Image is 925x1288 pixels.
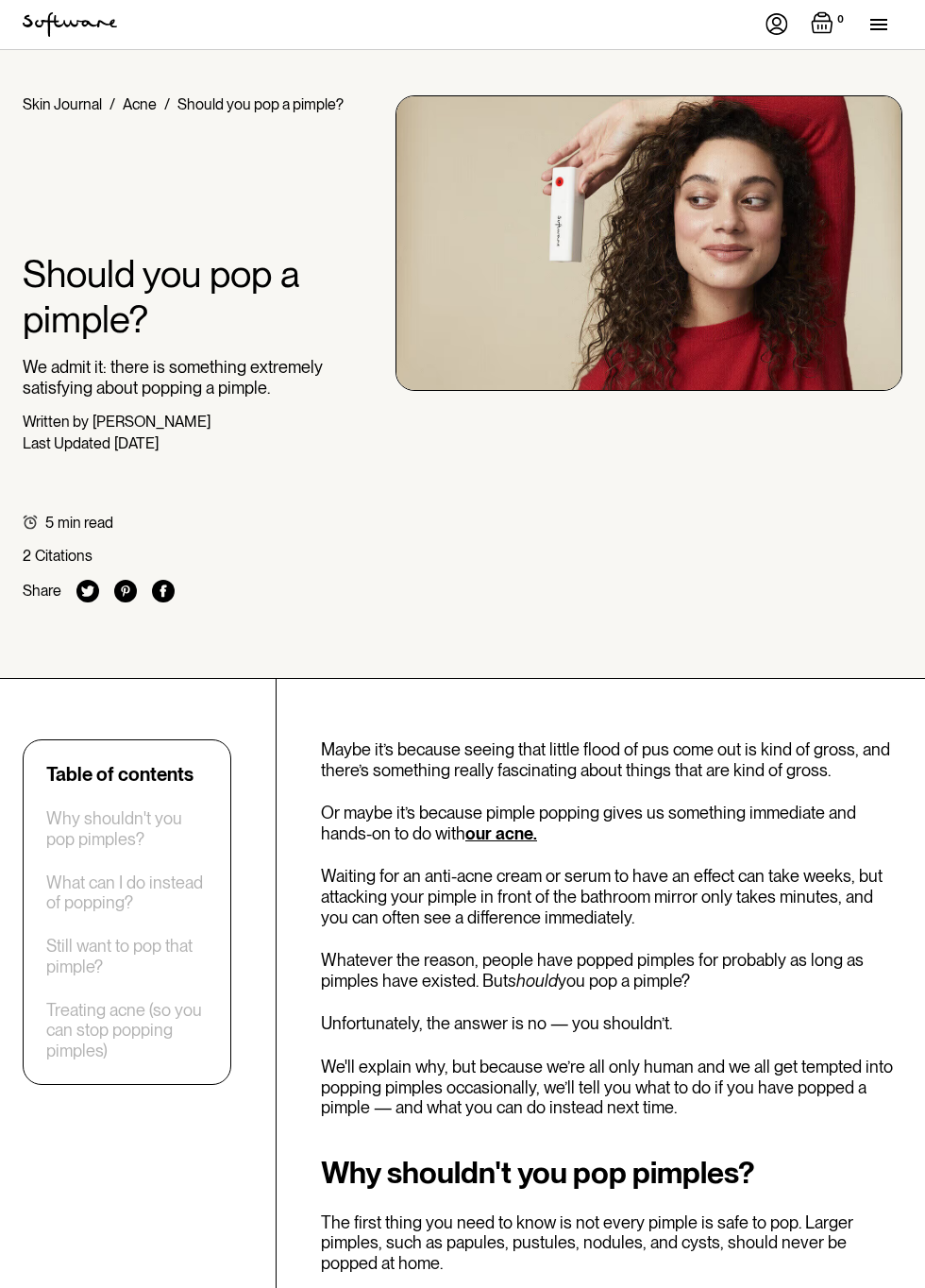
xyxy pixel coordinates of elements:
[321,1156,902,1190] h2: Why shouldn't you pop pimples?
[321,950,902,991] p: Whatever the reason, people have popped pimples for probably as long as pimples have existed. But...
[114,434,159,452] div: [DATE]
[508,971,558,991] em: should
[46,763,193,786] div: Table of contents
[152,580,175,602] img: facebook icon
[92,413,210,431] div: [PERSON_NAME]
[23,413,89,431] div: Written by
[465,823,537,843] a: our acne.
[35,547,92,565] div: Citations
[321,1212,902,1274] p: The first thing you need to know is not every pimple is safe to pop. Larger pimples, such as papu...
[833,11,848,28] div: 0
[23,12,117,37] a: home
[321,739,902,780] p: Maybe it’s because seeing that little flood of pus come out is kind of gross, and there’s somethi...
[23,251,380,342] h1: Should you pop a pimple?
[321,803,902,843] p: Or maybe it’s because pimple popping gives us something immediate and hands-on to do with
[114,580,137,602] img: pinterest icon
[321,1013,902,1034] p: Unfortunately, the answer is no — you shouldn’t.
[23,434,110,452] div: Last Updated
[76,580,99,602] img: twitter icon
[164,95,170,113] div: /
[23,357,380,398] p: We admit it: there is something extremely satisfying about popping a pimple.
[811,11,848,38] a: Open empty cart
[45,514,54,532] div: 5
[58,514,113,532] div: min read
[46,808,208,849] a: Why shouldn't you pop pimples?
[123,95,157,113] a: Acne
[46,873,208,913] a: What can I do instead of popping?
[46,1000,208,1061] a: Treating acne (so you can stop popping pimples)
[23,582,61,600] div: Share
[23,95,102,113] a: Skin Journal
[177,95,344,113] div: Should you pop a pimple?
[109,95,115,113] div: /
[46,936,208,976] a: Still want to pop that pimple?
[23,547,31,565] div: 2
[321,1057,902,1118] p: We'll explain why, but because we’re all only human and we all get tempted into popping pimples o...
[23,12,117,37] img: Software Logo
[321,866,902,927] p: Waiting for an anti-acne cream or serum to have an effect can take weeks, but attacking your pimp...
